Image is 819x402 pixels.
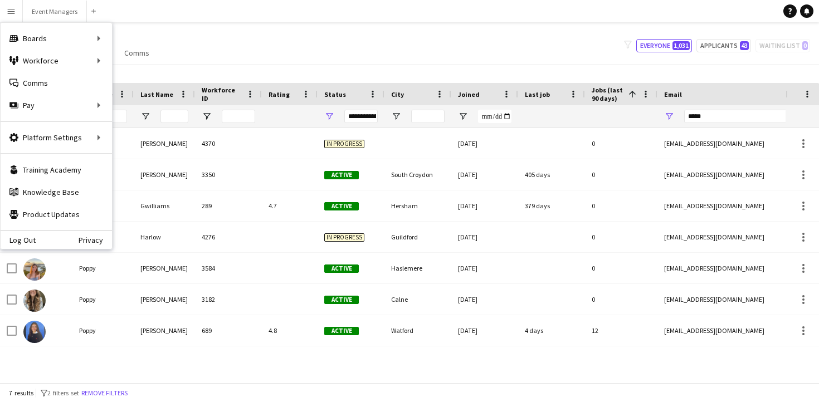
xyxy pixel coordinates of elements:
[195,190,262,221] div: 289
[585,222,657,252] div: 0
[324,171,359,179] span: Active
[134,253,195,283] div: [PERSON_NAME]
[195,128,262,159] div: 4370
[411,110,445,123] input: City Filter Input
[1,159,112,181] a: Training Academy
[324,264,359,273] span: Active
[1,72,112,94] a: Comms
[79,387,130,399] button: Remove filters
[262,190,318,221] div: 4.7
[585,128,657,159] div: 0
[324,327,359,335] span: Active
[120,46,154,60] a: Comms
[451,222,518,252] div: [DATE]
[195,253,262,283] div: 3584
[384,190,451,221] div: Hersham
[202,111,212,121] button: Open Filter Menu
[384,253,451,283] div: Haslemere
[134,190,195,221] div: Gwilliams
[636,39,692,52] button: Everyone1,031
[585,253,657,283] div: 0
[672,41,690,50] span: 1,031
[458,111,468,121] button: Open Filter Menu
[384,284,451,315] div: Calne
[324,202,359,210] span: Active
[202,86,242,102] span: Workforce ID
[72,315,134,346] div: Poppy
[134,159,195,190] div: [PERSON_NAME]
[585,190,657,221] div: 0
[696,39,751,52] button: Applicants43
[134,315,195,346] div: [PERSON_NAME]
[451,284,518,315] div: [DATE]
[23,1,87,22] button: Event Managers
[585,284,657,315] div: 0
[451,190,518,221] div: [DATE]
[740,41,749,50] span: 43
[324,140,364,148] span: In progress
[1,203,112,225] a: Product Updates
[1,181,112,203] a: Knowledge Base
[384,222,451,252] div: Guildford
[391,111,401,121] button: Open Filter Menu
[140,111,150,121] button: Open Filter Menu
[384,159,451,190] div: South Croydon
[585,315,657,346] div: 12
[451,128,518,159] div: [DATE]
[134,128,195,159] div: [PERSON_NAME]
[1,27,112,50] div: Boards
[195,159,262,190] div: 3350
[23,290,46,312] img: Poppy Newman -Brown
[1,94,112,116] div: Pay
[269,90,290,99] span: Rating
[1,236,36,244] a: Log Out
[195,222,262,252] div: 4276
[160,110,188,123] input: Last Name Filter Input
[23,258,46,281] img: Poppy Martin
[451,315,518,346] div: [DATE]
[1,126,112,149] div: Platform Settings
[585,159,657,190] div: 0
[1,50,112,72] div: Workforce
[518,159,585,190] div: 405 days
[140,90,173,99] span: Last Name
[195,315,262,346] div: 689
[391,90,404,99] span: City
[262,315,318,346] div: 4.8
[79,236,112,244] a: Privacy
[324,233,364,242] span: In progress
[458,90,480,99] span: Joined
[518,315,585,346] div: 4 days
[72,284,134,315] div: Poppy
[72,253,134,283] div: Poppy
[222,110,255,123] input: Workforce ID Filter Input
[518,190,585,221] div: 379 days
[478,110,511,123] input: Joined Filter Input
[134,222,195,252] div: Harlow
[451,159,518,190] div: [DATE]
[664,90,682,99] span: Email
[384,315,451,346] div: Watford
[195,284,262,315] div: 3182
[525,90,550,99] span: Last job
[664,111,674,121] button: Open Filter Menu
[47,389,79,397] span: 2 filters set
[99,110,127,123] input: First Name Filter Input
[324,296,359,304] span: Active
[592,86,624,102] span: Jobs (last 90 days)
[324,90,346,99] span: Status
[451,253,518,283] div: [DATE]
[324,111,334,121] button: Open Filter Menu
[23,321,46,343] img: Poppy Sheward
[134,284,195,315] div: [PERSON_NAME]
[124,48,149,58] span: Comms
